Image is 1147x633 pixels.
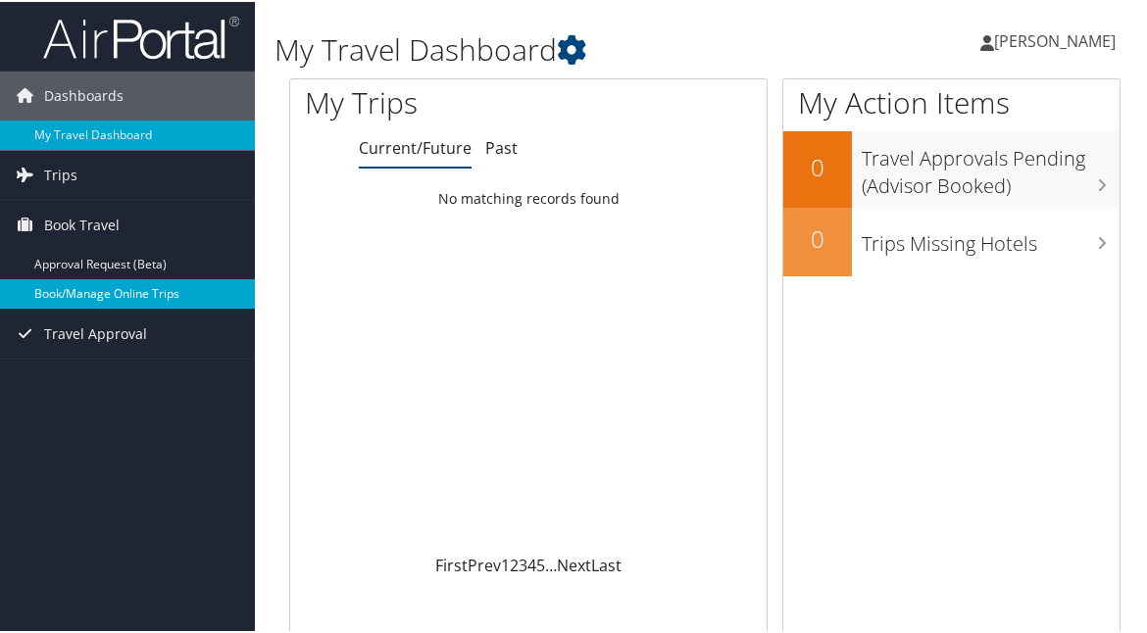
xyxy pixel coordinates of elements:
a: 2 [510,553,519,574]
span: … [545,553,557,574]
a: Next [557,553,591,574]
img: airportal-logo.png [43,13,239,59]
a: Last [591,553,622,574]
a: 0Travel Approvals Pending (Advisor Booked) [783,129,1120,205]
a: [PERSON_NAME] [980,10,1135,69]
a: 5 [536,553,545,574]
a: 4 [527,553,536,574]
a: Prev [468,553,501,574]
a: Current/Future [359,135,472,157]
h2: 0 [783,149,852,182]
h1: My Trips [305,80,554,122]
td: No matching records found [290,179,767,215]
a: 1 [501,553,510,574]
h2: 0 [783,220,852,254]
a: First [435,553,468,574]
a: Past [485,135,518,157]
h1: My Travel Dashboard [274,27,848,69]
a: 3 [519,553,527,574]
span: [PERSON_NAME] [994,28,1116,50]
span: Dashboards [44,70,124,119]
span: Trips [44,149,77,198]
a: 0Trips Missing Hotels [783,206,1120,274]
h3: Trips Missing Hotels [862,219,1120,256]
span: Book Travel [44,199,120,248]
span: Travel Approval [44,308,147,357]
h3: Travel Approvals Pending (Advisor Booked) [862,133,1120,198]
h1: My Action Items [783,80,1120,122]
